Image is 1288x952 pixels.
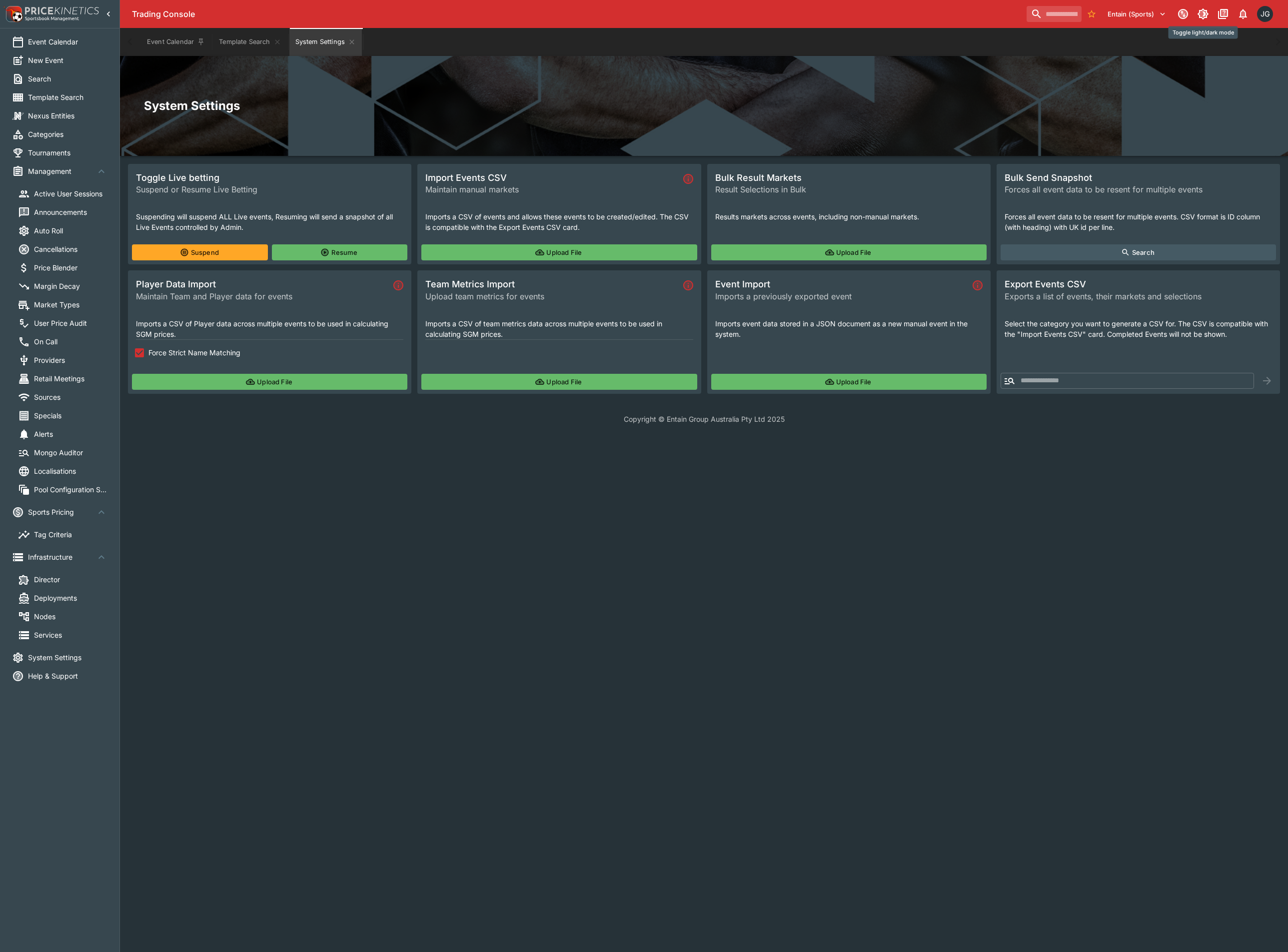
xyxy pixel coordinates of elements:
button: Connected to PK [1174,5,1192,23]
span: Search [28,73,107,84]
span: Template Search [28,92,107,102]
button: Upload File [132,374,407,390]
span: Deployments [34,593,107,603]
span: Announcements [34,207,107,217]
span: On Call [34,336,107,347]
span: Upload team metrics for events [425,290,679,302]
button: Select Tenant [1102,6,1172,22]
span: Forces all event data to be resent for multiple events [1005,183,1272,195]
span: Team Metrics Import [425,278,679,290]
p: Imports a CSV of events and allows these events to be created/edited. The CSV is compatible with ... [425,211,693,232]
span: Nodes [34,611,107,622]
button: James Gordon [1254,3,1276,25]
p: Imports a CSV of Player data across multiple events to be used in calculating SGM prices. [136,318,403,339]
span: Mongo Auditor [34,447,107,458]
span: Pool Configuration Sets [34,484,107,495]
div: James Gordon [1257,6,1273,22]
span: Providers [34,355,107,365]
button: Toggle light/dark mode [1194,5,1212,23]
span: Help & Support [28,671,107,681]
button: Event Calendar [141,28,211,56]
span: Suspend or Resume Live Betting [136,183,403,195]
span: Localisations [34,466,107,476]
button: Upload File [711,244,987,260]
span: Tournaments [28,147,107,158]
button: Upload File [421,244,697,260]
span: Sources [34,392,107,402]
span: Retail Meetings [34,373,107,384]
span: User Price Audit [34,318,107,328]
p: Results markets across events, including non-manual markets. [715,211,983,222]
span: Cancellations [34,244,107,254]
span: Active User Sessions [34,188,107,199]
button: Upload File [711,374,987,390]
p: Suspending will suspend ALL Live events, Resuming will send a snapshot of all Live Events control... [136,211,403,232]
span: Force Strict Name Matching [148,347,240,358]
span: Event Calendar [28,36,107,47]
span: Result Selections in Bulk [715,183,983,195]
span: Specials [34,410,107,421]
p: Select the category you want to generate a CSV for. The CSV is compatible with the "Import Events... [1005,318,1272,339]
span: Player Data Import [136,278,389,290]
button: Search [1001,244,1276,260]
span: Categories [28,129,107,139]
span: Bulk Send Snapshot [1005,172,1272,183]
p: Imports event data stored in a JSON document as a new manual event in the system. [715,318,983,339]
button: Notifications [1234,5,1252,23]
span: Management [28,166,95,176]
span: Maintain manual markets [425,183,679,195]
span: Import Events CSV [425,172,679,183]
div: Trading Console [132,9,1023,19]
p: Imports a CSV of team metrics data across multiple events to be used in calculating SGM prices. [425,318,693,339]
button: Template Search [213,28,287,56]
img: PriceKinetics [25,7,99,14]
span: Infrastructure [28,552,95,562]
button: Upload File [421,374,697,390]
img: PriceKinetics Logo [3,4,23,24]
span: Margin Decay [34,281,107,291]
span: Bulk Result Markets [715,172,983,183]
h2: System Settings [144,98,1264,113]
div: Toggle light/dark mode [1169,26,1238,39]
span: System Settings [28,652,107,663]
button: No Bookmarks [1084,6,1100,22]
button: System Settings [289,28,362,56]
span: Nexus Entities [28,110,107,121]
span: Tag Criteria [34,529,107,540]
img: Sportsbook Management [25,16,79,21]
span: Imports a previously exported event [715,290,969,302]
button: Resume [272,244,408,260]
button: Suspend [132,244,268,260]
span: Export Events CSV [1005,278,1272,290]
span: Market Types [34,299,107,310]
span: Toggle Live betting [136,172,403,183]
input: search [1027,6,1082,22]
span: Services [34,630,107,640]
p: Copyright © Entain Group Australia Pty Ltd 2025 [120,414,1288,424]
span: New Event [28,55,107,65]
span: Maintain Team and Player data for events [136,290,389,302]
button: Documentation [1214,5,1232,23]
span: Event Import [715,278,969,290]
span: Price Blender [34,262,107,273]
span: Sports Pricing [28,507,95,517]
span: Director [34,574,107,585]
span: Auto Roll [34,225,107,236]
span: Alerts [34,429,107,439]
p: Forces all event data to be resent for multiple events. CSV format is ID column (with heading) wi... [1005,211,1272,232]
span: Exports a list of events, their markets and selections [1005,290,1272,302]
